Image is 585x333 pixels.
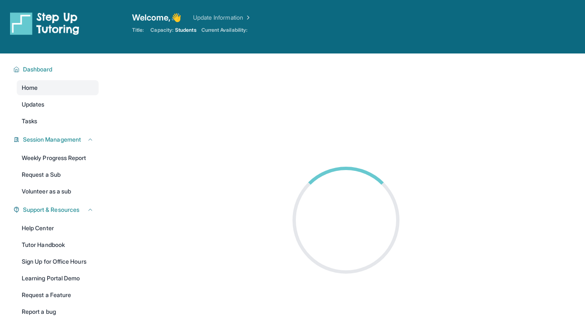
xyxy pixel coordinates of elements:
[22,117,37,125] span: Tasks
[10,12,79,35] img: logo
[17,287,99,302] a: Request a Feature
[23,135,81,144] span: Session Management
[20,65,94,74] button: Dashboard
[17,167,99,182] a: Request a Sub
[17,237,99,252] a: Tutor Handbook
[17,114,99,129] a: Tasks
[17,304,99,319] a: Report a bug
[17,271,99,286] a: Learning Portal Demo
[243,13,252,22] img: Chevron Right
[17,150,99,165] a: Weekly Progress Report
[132,12,181,23] span: Welcome, 👋
[17,80,99,95] a: Home
[23,65,53,74] span: Dashboard
[22,100,45,109] span: Updates
[17,221,99,236] a: Help Center
[17,254,99,269] a: Sign Up for Office Hours
[132,27,144,33] span: Title:
[23,206,79,214] span: Support & Resources
[17,184,99,199] a: Volunteer as a sub
[193,13,252,22] a: Update Information
[22,84,38,92] span: Home
[150,27,173,33] span: Capacity:
[175,27,196,33] span: Students
[201,27,247,33] span: Current Availability:
[20,135,94,144] button: Session Management
[20,206,94,214] button: Support & Resources
[17,97,99,112] a: Updates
